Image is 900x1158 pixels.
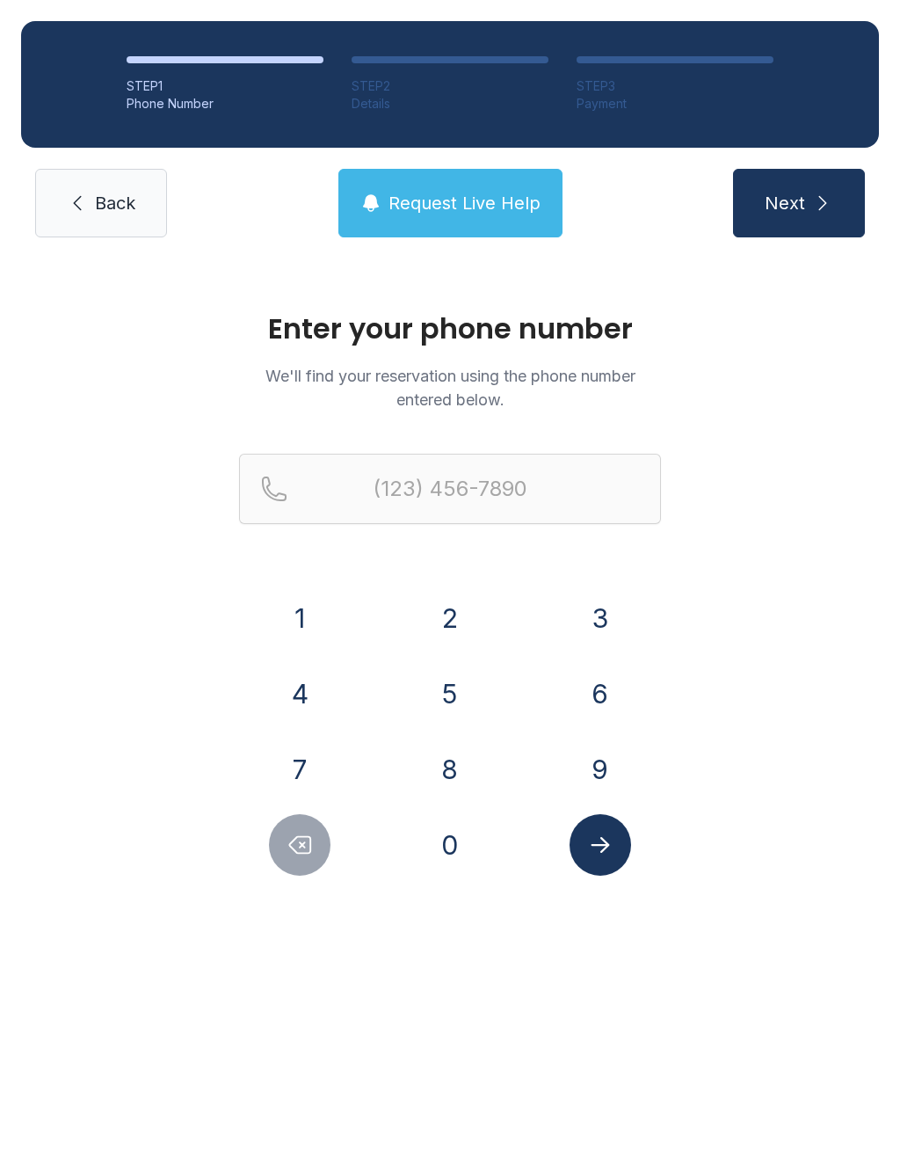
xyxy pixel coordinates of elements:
[269,663,330,725] button: 4
[577,77,773,95] div: STEP 3
[570,814,631,876] button: Submit lookup form
[269,739,330,800] button: 7
[239,364,661,411] p: We'll find your reservation using the phone number entered below.
[419,814,481,876] button: 0
[127,95,323,113] div: Phone Number
[577,95,773,113] div: Payment
[419,587,481,649] button: 2
[352,77,548,95] div: STEP 2
[765,191,805,215] span: Next
[352,95,548,113] div: Details
[95,191,135,215] span: Back
[269,587,330,649] button: 1
[419,739,481,800] button: 8
[570,739,631,800] button: 9
[419,663,481,725] button: 5
[388,191,541,215] span: Request Live Help
[269,814,330,876] button: Delete number
[570,663,631,725] button: 6
[127,77,323,95] div: STEP 1
[239,454,661,524] input: Reservation phone number
[570,587,631,649] button: 3
[239,315,661,343] h1: Enter your phone number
